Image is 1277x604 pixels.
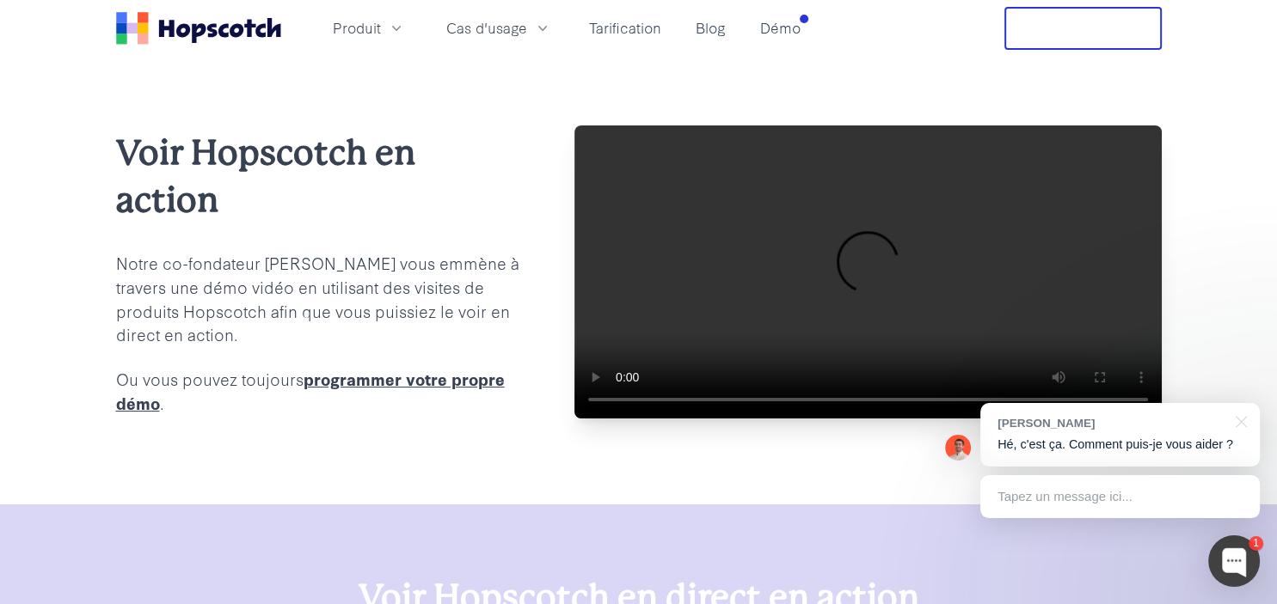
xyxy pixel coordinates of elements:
button: Produit [322,14,415,42]
div: [PERSON_NAME] [998,415,1225,431]
button: Cas d'usage [436,14,562,42]
p: Notre co-fondateur [PERSON_NAME] vous emmène à travers une démo vidéo en utilisant des visites de... [116,251,519,347]
div: Tapez un message ici... [980,475,1260,518]
button: Procès libre [1004,7,1162,50]
img: Mark Spera [945,435,971,461]
a: Blog [689,14,733,42]
a: Démo [753,14,807,42]
div: 1 [1249,536,1263,551]
p: Hé, c'est ça. Comment puis-je vous aider ? [998,436,1243,454]
a: programmer votre propre démo [116,367,505,414]
p: Ou vous pouvez toujours . [116,367,519,415]
h2: Voir Hopscotch en action [116,129,519,223]
span: Cas d'usage [446,17,527,39]
span: Produit [333,17,381,39]
a: Tarification [582,14,668,42]
a: Foyer [116,12,281,45]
